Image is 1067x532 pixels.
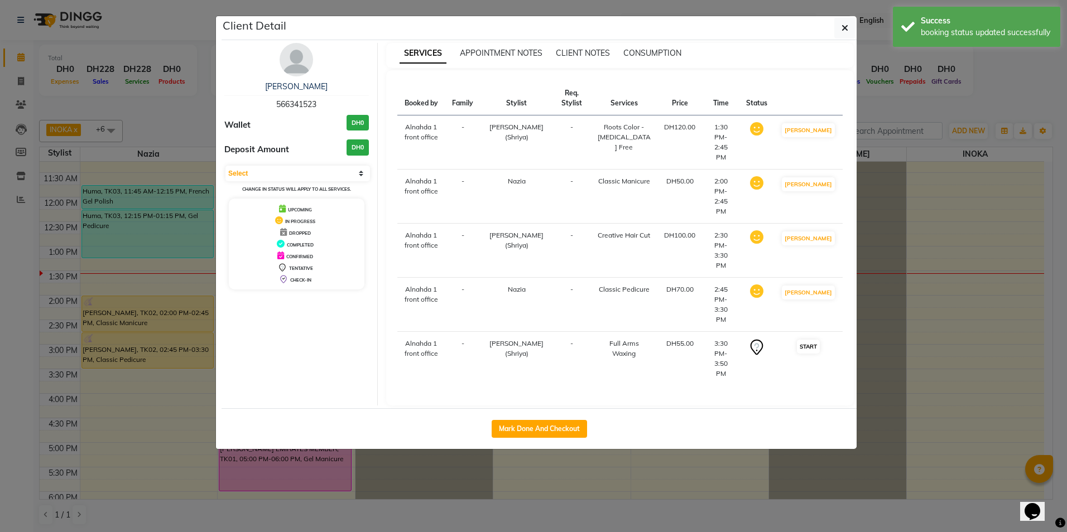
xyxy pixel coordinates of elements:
span: CLIENT NOTES [556,48,610,58]
td: - [445,224,480,278]
div: Roots Color - [MEDICAL_DATA] Free [597,122,651,152]
span: COMPLETED [287,242,314,248]
th: Family [445,81,480,115]
span: Nazia [508,177,526,185]
th: Status [739,81,774,115]
td: Alnahda 1 front office [397,115,446,170]
button: START [797,340,820,354]
span: CONSUMPTION [623,48,681,58]
div: booking status updated successfully [921,27,1052,38]
td: - [553,224,590,278]
td: - [553,170,590,224]
h3: DH0 [347,115,369,131]
span: Deposit Amount [224,143,289,156]
td: - [445,332,480,386]
span: UPCOMING [288,207,312,212]
div: Creative Hair Cut [597,230,651,240]
td: - [445,115,480,170]
td: Alnahda 1 front office [397,224,446,278]
td: - [445,170,480,224]
div: DH50.00 [664,176,695,186]
button: [PERSON_NAME] [782,286,835,299]
span: APPOINTMENT NOTES [460,48,542,58]
span: CONFIRMED [286,254,313,259]
th: Booked by [397,81,446,115]
span: Wallet [224,119,251,132]
button: [PERSON_NAME] [782,177,835,191]
span: [PERSON_NAME] (Shriya) [489,339,544,357]
div: Classic Manicure [597,176,651,186]
button: [PERSON_NAME] [782,123,835,137]
div: DH120.00 [664,122,695,132]
td: - [553,278,590,332]
img: avatar [280,43,313,76]
th: Services [590,81,657,115]
span: CHECK-IN [290,277,311,283]
td: 1:30 PM-2:45 PM [702,115,739,170]
span: IN PROGRESS [285,219,315,224]
th: Price [657,81,702,115]
button: [PERSON_NAME] [782,231,835,245]
div: Classic Pedicure [597,284,651,294]
span: DROPPED [289,230,311,236]
td: 2:30 PM-3:30 PM [702,224,739,278]
div: DH55.00 [664,338,695,349]
h3: DH0 [347,139,369,156]
span: SERVICES [400,43,446,64]
td: Alnahda 1 front office [397,278,446,332]
span: Nazia [508,285,526,293]
div: DH70.00 [664,284,695,294]
td: Alnahda 1 front office [397,170,446,224]
span: [PERSON_NAME] (Shriya) [489,123,544,141]
span: 566341523 [276,99,316,109]
small: Change in status will apply to all services. [242,186,351,192]
td: - [445,278,480,332]
th: Time [702,81,739,115]
td: - [553,115,590,170]
span: [PERSON_NAME] (Shriya) [489,231,544,249]
div: Full Arms Waxing [597,338,651,359]
td: 2:45 PM-3:30 PM [702,278,739,332]
th: Req. Stylist [553,81,590,115]
iframe: chat widget [1020,487,1056,521]
div: Success [921,15,1052,27]
div: DH100.00 [664,230,695,240]
td: 2:00 PM-2:45 PM [702,170,739,224]
th: Stylist [480,81,553,115]
a: [PERSON_NAME] [265,81,328,91]
span: TENTATIVE [289,265,313,271]
h5: Client Detail [223,17,286,34]
td: Alnahda 1 front office [397,332,446,386]
button: Mark Done And Checkout [492,420,587,438]
td: - [553,332,590,386]
td: 3:30 PM-3:50 PM [702,332,739,386]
